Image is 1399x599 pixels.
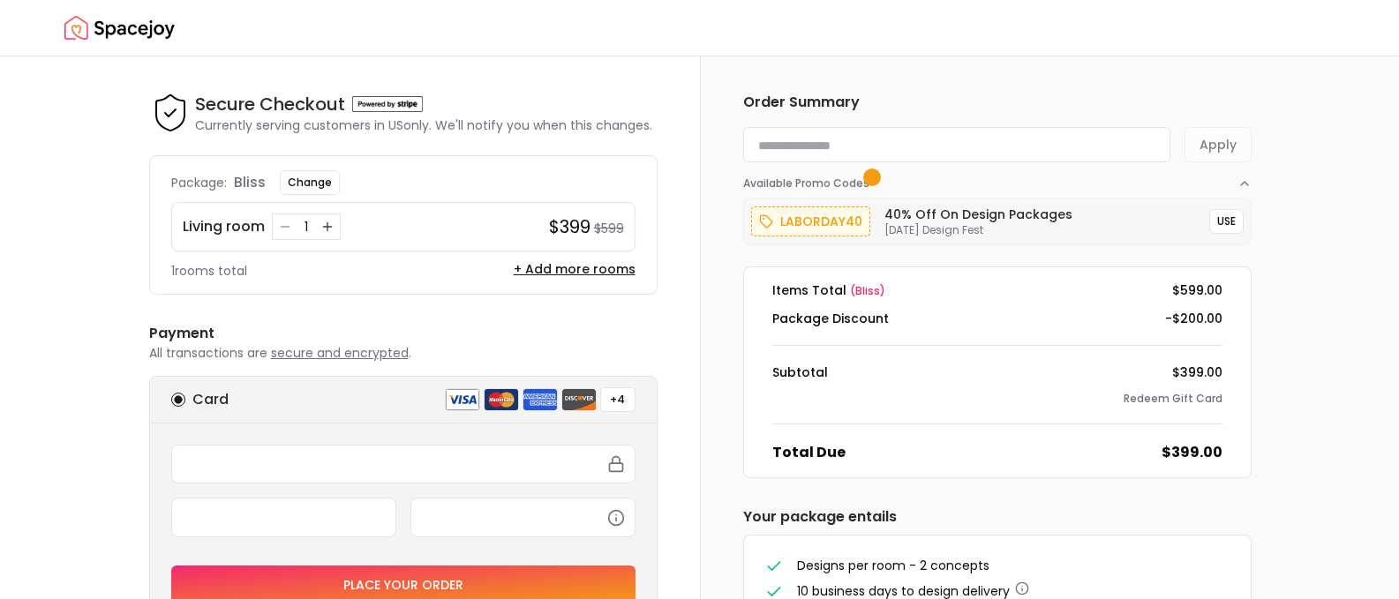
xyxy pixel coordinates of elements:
[797,557,989,574] span: Designs per room - 2 concepts
[183,216,265,237] p: Living room
[445,388,480,411] img: visa
[64,11,175,46] a: Spacejoy
[234,172,266,193] p: bliss
[561,388,597,411] img: discover
[600,387,636,412] button: +4
[276,218,294,236] button: Decrease quantity for Living room
[195,92,345,116] h4: Secure Checkout
[484,388,519,411] img: mastercard
[271,344,409,362] span: secure and encrypted
[192,389,229,410] h6: Card
[772,310,889,327] dt: Package Discount
[743,506,1252,528] h6: Your package entails
[352,96,423,112] img: Powered by stripe
[594,220,624,237] small: $599
[149,344,658,362] p: All transactions are .
[772,442,846,463] dt: Total Due
[183,509,385,525] iframe: Secure expiration date input frame
[319,218,336,236] button: Increase quantity for Living room
[183,456,624,472] iframe: Secure card number input frame
[149,323,658,344] h6: Payment
[171,174,227,191] p: Package:
[743,92,1252,113] h6: Order Summary
[297,218,315,236] div: 1
[280,170,340,195] button: Change
[1165,310,1222,327] dd: -$200.00
[171,262,247,280] p: 1 rooms total
[884,223,1072,237] p: [DATE] Design Fest
[1124,392,1222,406] button: Redeem Gift Card
[514,260,636,278] button: + Add more rooms
[1162,442,1222,463] dd: $399.00
[1172,363,1222,381] dd: $399.00
[780,211,862,232] p: laborday40
[1172,281,1222,299] dd: $599.00
[772,363,828,381] dt: Subtotal
[772,281,885,299] dt: Items Total
[422,509,624,525] iframe: Secure CVC input frame
[850,283,885,298] span: ( bliss )
[743,176,875,191] span: Available Promo Codes
[549,214,590,239] h4: $399
[523,388,558,411] img: american express
[743,191,1252,245] div: Available Promo Codes
[64,11,175,46] img: Spacejoy Logo
[884,206,1072,223] h6: 40% Off on Design Packages
[195,116,652,134] p: Currently serving customers in US only. We'll notify you when this changes.
[1209,209,1244,234] button: USE
[743,162,1252,191] button: Available Promo Codes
